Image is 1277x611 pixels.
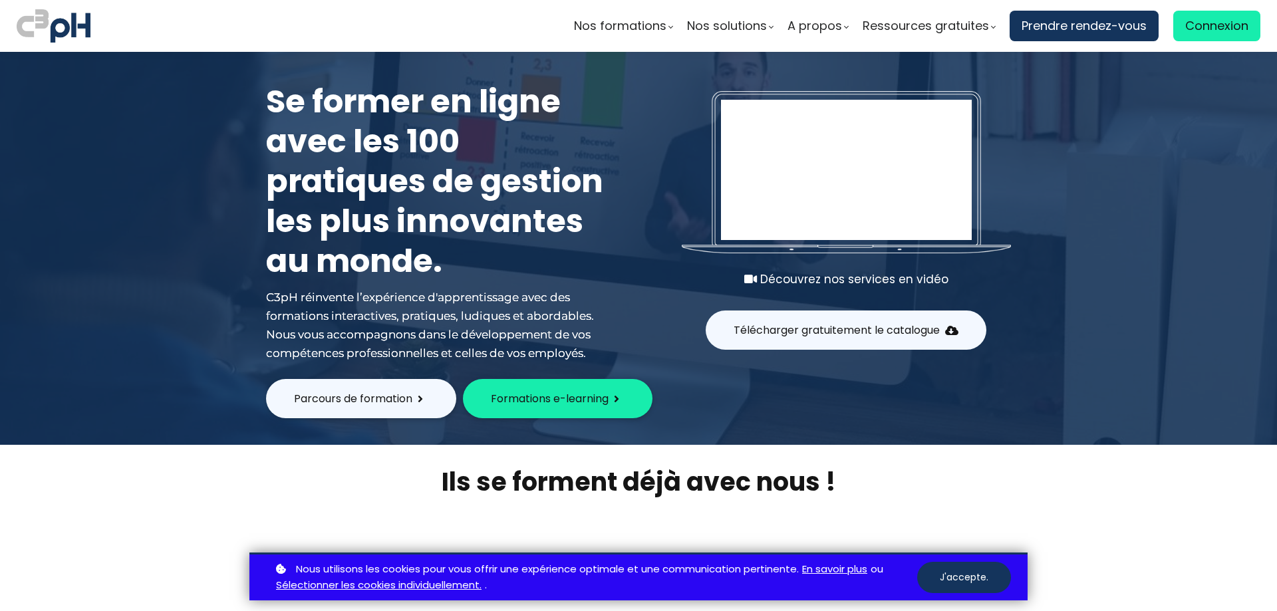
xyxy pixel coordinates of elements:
[296,561,799,578] span: Nous utilisons les cookies pour vous offrir une expérience optimale et une communication pertinente.
[734,322,940,338] span: Télécharger gratuitement le catalogue
[1173,11,1260,41] a: Connexion
[294,390,412,407] span: Parcours de formation
[706,310,986,350] button: Télécharger gratuitement le catalogue
[1022,16,1147,36] span: Prendre rendez-vous
[917,562,1011,593] button: J'accepte.
[266,82,612,281] h1: Se former en ligne avec les 100 pratiques de gestion les plus innovantes au monde.
[1185,16,1248,36] span: Connexion
[276,577,482,594] a: Sélectionner les cookies individuellement.
[17,7,90,45] img: logo C3PH
[463,379,652,418] button: Formations e-learning
[266,288,612,362] div: C3pH réinvente l’expérience d'apprentissage avec des formations interactives, pratiques, ludiques...
[491,390,609,407] span: Formations e-learning
[1010,11,1159,41] a: Prendre rendez-vous
[787,16,842,36] span: A propos
[273,561,917,594] p: ou .
[687,16,767,36] span: Nos solutions
[249,465,1028,499] h2: Ils se forment déjà avec nous !
[266,379,456,418] button: Parcours de formation
[574,16,666,36] span: Nos formations
[802,561,867,578] a: En savoir plus
[863,16,989,36] span: Ressources gratuites
[682,270,1011,289] div: Découvrez nos services en vidéo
